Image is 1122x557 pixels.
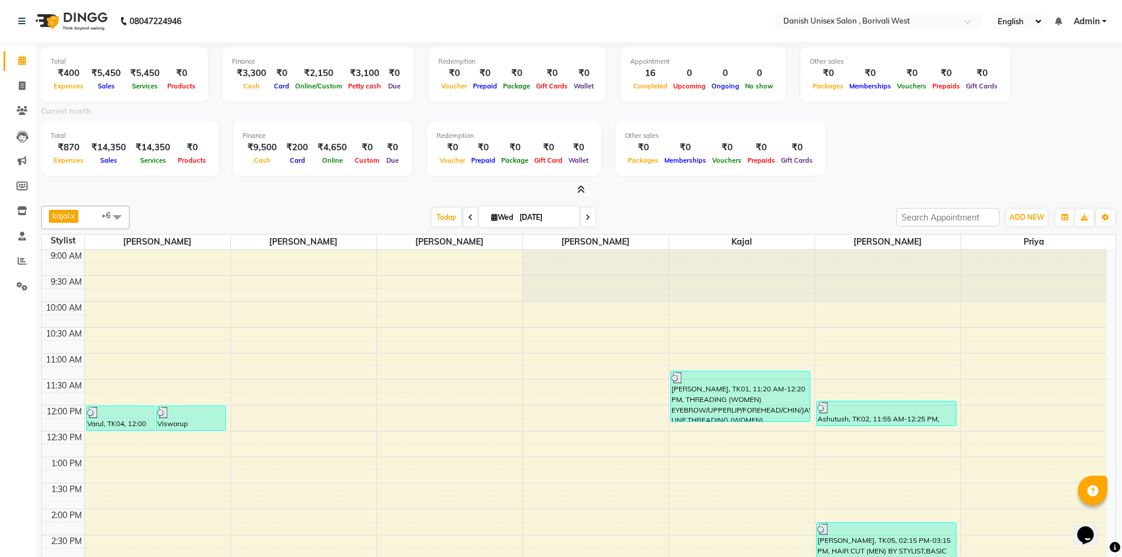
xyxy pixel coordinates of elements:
[531,141,565,154] div: ₹0
[963,82,1001,90] span: Gift Cards
[630,82,670,90] span: Completed
[385,82,403,90] span: Due
[49,509,84,522] div: 2:00 PM
[51,57,198,67] div: Total
[1074,15,1100,28] span: Admin
[44,302,84,314] div: 10:00 AM
[470,82,500,90] span: Prepaid
[894,67,929,80] div: ₹0
[51,131,209,141] div: Total
[345,82,384,90] span: Petty cash
[778,141,816,154] div: ₹0
[669,235,815,249] span: kajal
[164,67,198,80] div: ₹0
[157,406,226,430] div: Viswarup [PERSON_NAME], TK03, 12:00 PM-12:30 PM, HAIR CUT (MEN) BY STYLIST
[243,131,403,141] div: Finance
[744,156,778,164] span: Prepaids
[709,82,742,90] span: Ongoing
[815,235,961,249] span: [PERSON_NAME]
[44,406,84,418] div: 12:00 PM
[51,67,87,80] div: ₹400
[175,156,209,164] span: Products
[164,82,198,90] span: Products
[137,156,169,164] span: Services
[30,5,111,38] img: logo
[240,82,263,90] span: Cash
[69,211,75,220] a: x
[313,141,352,154] div: ₹4,650
[817,401,956,426] div: Ashutush, TK02, 11:55 AM-12:25 PM, HAIR CUT (MEN) BY STYLIST
[51,156,87,164] span: Expenses
[292,82,345,90] span: Online/Custom
[810,67,846,80] div: ₹0
[131,141,175,154] div: ₹14,350
[625,156,661,164] span: Packages
[438,57,597,67] div: Redemption
[670,82,709,90] span: Upcoming
[232,57,405,67] div: Finance
[498,156,531,164] span: Package
[625,141,661,154] div: ₹0
[896,208,999,226] input: Search Appointment
[963,67,1001,80] div: ₹0
[436,131,591,141] div: Redemption
[41,106,91,117] label: Current month
[87,67,125,80] div: ₹5,450
[52,211,69,220] span: kajal
[97,156,120,164] span: Sales
[175,141,209,154] div: ₹0
[670,67,709,80] div: 0
[125,67,164,80] div: ₹5,450
[671,371,810,421] div: [PERSON_NAME], TK01, 11:20 AM-12:20 PM, THREADING (WOMEN) EYEBROW/UPPERLIP/FOREHEAD/CHIN/JAW LINE...
[742,67,776,80] div: 0
[377,235,522,249] span: [PERSON_NAME]
[630,67,670,80] div: 16
[436,141,468,154] div: ₹0
[95,82,118,90] span: Sales
[383,156,402,164] span: Due
[44,380,84,392] div: 11:30 AM
[744,141,778,154] div: ₹0
[282,141,313,154] div: ₹200
[129,82,161,90] span: Services
[352,156,382,164] span: Custom
[1073,510,1110,545] iframe: chat widget
[500,82,533,90] span: Package
[243,141,282,154] div: ₹9,500
[500,67,533,80] div: ₹0
[232,67,271,80] div: ₹3,300
[571,82,597,90] span: Wallet
[438,82,470,90] span: Voucher
[625,131,816,141] div: Other sales
[49,457,84,470] div: 1:00 PM
[49,483,84,496] div: 1:30 PM
[48,276,84,288] div: 9:30 AM
[846,82,894,90] span: Memberships
[894,82,929,90] span: Vouchers
[571,67,597,80] div: ₹0
[101,210,120,220] span: +6
[384,67,405,80] div: ₹0
[709,141,744,154] div: ₹0
[630,57,776,67] div: Appointment
[44,354,84,366] div: 11:00 AM
[709,156,744,164] span: Vouchers
[87,141,131,154] div: ₹14,350
[49,535,84,548] div: 2:30 PM
[810,57,1001,67] div: Other sales
[382,141,403,154] div: ₹0
[565,141,591,154] div: ₹0
[929,67,963,80] div: ₹0
[531,156,565,164] span: Gift Card
[48,250,84,262] div: 9:00 AM
[1007,209,1047,226] button: ADD NEW
[436,156,468,164] span: Voucher
[85,235,230,249] span: [PERSON_NAME]
[251,156,273,164] span: Cash
[516,209,575,226] input: 2025-09-03
[1010,213,1044,222] span: ADD NEW
[44,328,84,340] div: 10:30 AM
[432,208,461,226] span: Today
[778,156,816,164] span: Gift Cards
[87,406,155,430] div: Varul, TK04, 12:00 PM-12:30 PM, HAIR CUT (MEN) BY STYLIST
